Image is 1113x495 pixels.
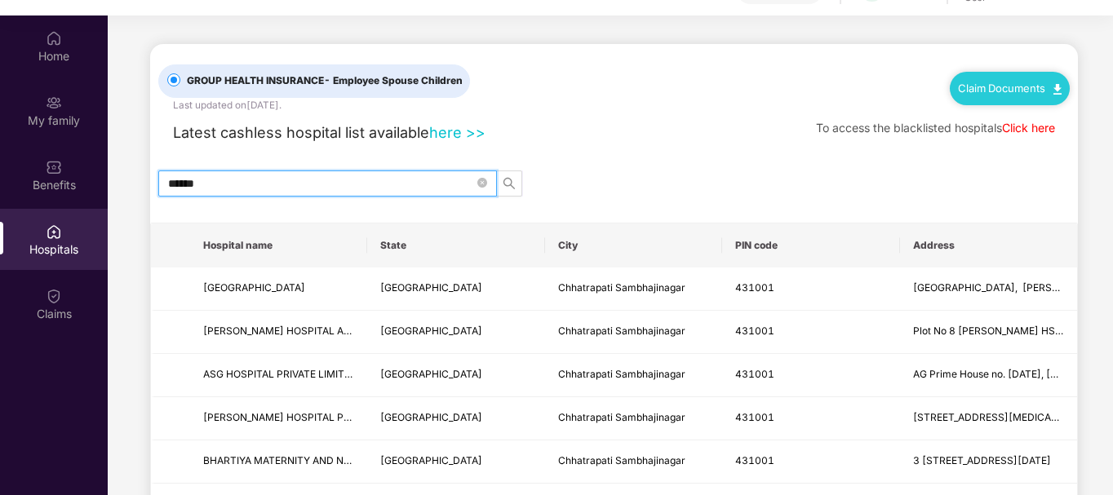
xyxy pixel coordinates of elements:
span: BHARTIYA MATERNITY AND NURSING HOME LLP [203,454,433,466]
img: svg+xml;base64,PHN2ZyB3aWR0aD0iMjAiIGhlaWdodD0iMjAiIHZpZXdCb3g9IjAgMCAyMCAyMCIgZmlsbD0ibm9uZSIgeG... [46,95,62,111]
span: Chhatrapati Sambhajinagar [558,325,685,337]
span: 431001 [735,454,774,466]
span: close-circle [477,178,487,188]
span: [GEOGRAPHIC_DATA], [PERSON_NAME] [913,281,1103,294]
td: Maharashtra [367,267,544,311]
td: Maharashtra [367,397,544,440]
th: Address [900,223,1077,267]
button: search [496,170,522,197]
span: Chhatrapati Sambhajinagar [558,454,685,466]
span: [GEOGRAPHIC_DATA] [380,411,482,423]
th: Hospital name [190,223,367,267]
td: Chhatrapati Sambhajinagar [545,397,722,440]
span: Chhatrapati Sambhajinagar [558,368,685,380]
span: [GEOGRAPHIC_DATA] [203,281,305,294]
td: Chhatrapati Sambhajinagar [545,354,722,397]
span: [PERSON_NAME] HOSPITAL PVT LTD [203,411,378,423]
td: 1 Nutan Colony, Nirala Bazar [900,267,1077,311]
span: Latest cashless hospital list available [173,123,429,141]
span: Address [913,239,1064,252]
span: [GEOGRAPHIC_DATA] [380,454,482,466]
td: 3 12 65 Raja Bazar, Jinsi Road [900,440,1077,484]
span: close-circle [477,175,487,191]
span: ASG HOSPITAL PRIVATE LIMITED - [GEOGRAPHIC_DATA] [203,368,471,380]
span: GROUP HEALTH INSURANCE [180,73,469,89]
img: svg+xml;base64,PHN2ZyBpZD0iSG9zcGl0YWxzIiB4bWxucz0iaHR0cDovL3d3dy53My5vcmcvMjAwMC9zdmciIHdpZHRoPS... [46,223,62,240]
th: State [367,223,544,267]
span: - Employee Spouse Children [324,74,463,86]
img: svg+xml;base64,PHN2ZyBpZD0iQmVuZWZpdHMiIHhtbG5zPSJodHRwOi8vd3d3LnczLm9yZy8yMDAwL3N2ZyIgd2lkdGg9Ij... [46,159,62,175]
img: svg+xml;base64,PHN2ZyBpZD0iQ2xhaW0iIHhtbG5zPSJodHRwOi8vd3d3LnczLm9yZy8yMDAwL3N2ZyIgd2lkdGg9IjIwIi... [46,288,62,304]
th: PIN code [722,223,899,267]
td: Chhatrapati Sambhajinagar [545,311,722,354]
span: 431001 [735,281,774,294]
span: [GEOGRAPHIC_DATA] [380,368,482,380]
td: Chhatrapati Sambhajinagar [545,440,722,484]
span: 431001 [735,325,774,337]
span: Hospital name [203,239,354,252]
td: Maharashtra [367,311,544,354]
td: Chhatrapati Sambhajinagar [545,267,722,311]
td: AG Prime House no. 5-5-57, Kranti chowk Osmanpura Railwasy Station Road [900,354,1077,397]
span: [PERSON_NAME] HOSPITAL ACCIDENT & ORTHOPEDICS CENTRE [203,325,512,337]
span: [GEOGRAPHIC_DATA] [380,281,482,294]
span: 431001 [735,411,774,423]
img: svg+xml;base64,PHN2ZyB4bWxucz0iaHR0cDovL3d3dy53My5vcmcvMjAwMC9zdmciIHdpZHRoPSIxMC40IiBoZWlnaHQ9Ij... [1053,84,1062,95]
img: svg+xml;base64,PHN2ZyBpZD0iSG9tZSIgeG1sbnM9Imh0dHA6Ly93d3cudzMub3JnLzIwMDAvc3ZnIiB3aWR0aD0iMjAiIG... [46,30,62,46]
td: BRAIN HOSPITAL [190,267,367,311]
span: To access the blacklisted hospitals [816,121,1002,135]
span: [STREET_ADDRESS][MEDICAL_DATA] [913,411,1090,423]
span: 3 [STREET_ADDRESS][DATE] [913,454,1051,466]
td: ASG HOSPITAL PRIVATE LIMITED - AURANGABAD [190,354,367,397]
a: Click here [1002,121,1055,135]
td: GADE HOSPITAL ACCIDENT & ORTHOPEDICS CENTRE [190,311,367,354]
td: Plot No 9/10, Hotel Ashok Campus, Adalat Road [900,397,1077,440]
a: Claim Documents [958,82,1062,95]
span: 431001 [735,368,774,380]
span: [GEOGRAPHIC_DATA] [380,325,482,337]
th: City [545,223,722,267]
td: DUNAKHE HOSPITAL PVT LTD [190,397,367,440]
span: search [497,177,521,190]
a: here >> [429,123,486,141]
td: BHARTIYA MATERNITY AND NURSING HOME LLP [190,440,367,484]
span: Chhatrapati Sambhajinagar [558,411,685,423]
td: Maharashtra [367,440,544,484]
div: Last updated on [DATE] . [173,98,282,113]
td: Maharashtra [367,354,544,397]
td: Plot No 8 Chaitanya HSG Society, Chaitanya Nagar Garkheda [900,311,1077,354]
span: Chhatrapati Sambhajinagar [558,281,685,294]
